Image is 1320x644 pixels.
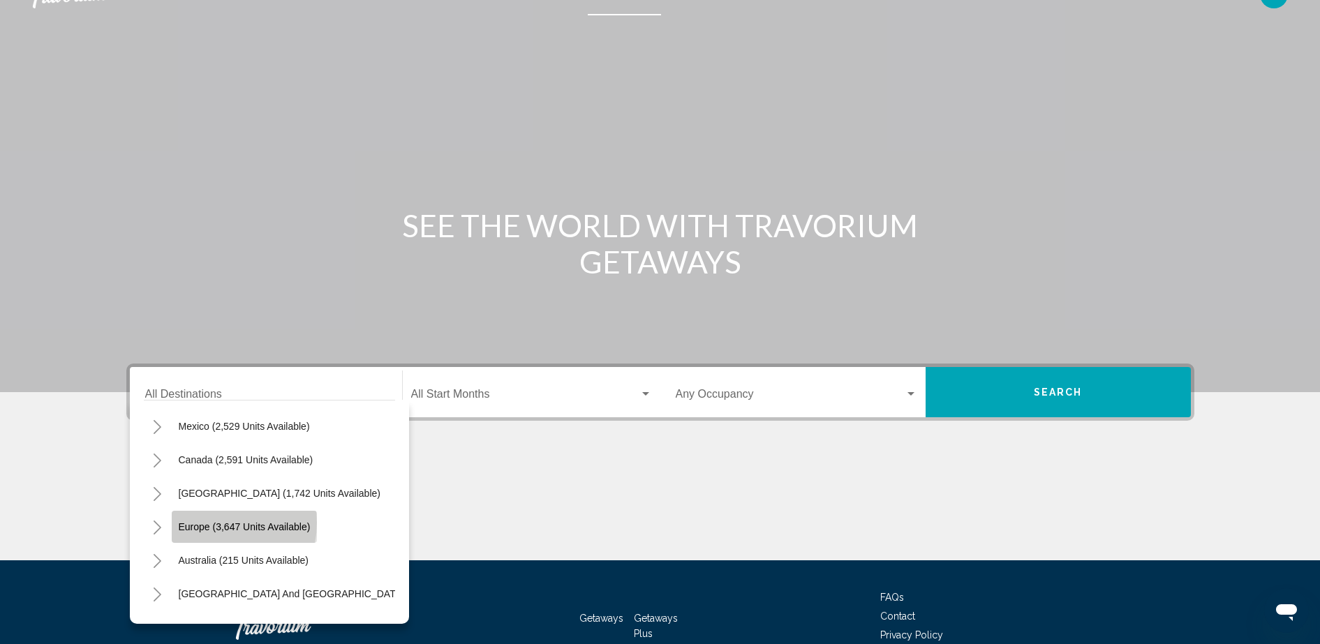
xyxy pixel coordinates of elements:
[144,613,172,641] button: Toggle South America (4,355 units available)
[179,454,313,465] span: Canada (2,591 units available)
[926,367,1191,417] button: Search
[179,421,310,432] span: Mexico (2,529 units available)
[880,611,915,622] a: Contact
[579,613,623,624] a: Getaways
[179,588,496,599] span: [GEOGRAPHIC_DATA] and [GEOGRAPHIC_DATA] (143 units available)
[144,446,172,474] button: Toggle Canada (2,591 units available)
[1264,588,1309,633] iframe: Poga, lai palaistu ziņojumapmaiņas logu
[172,578,503,610] button: [GEOGRAPHIC_DATA] and [GEOGRAPHIC_DATA] (143 units available)
[399,207,922,280] h1: SEE THE WORLD WITH TRAVORIUM GETAWAYS
[179,555,309,566] span: Australia (215 units available)
[144,479,172,507] button: Toggle Caribbean & Atlantic Islands (1,742 units available)
[172,511,318,543] button: Europe (3,647 units available)
[172,477,387,509] button: [GEOGRAPHIC_DATA] (1,742 units available)
[1034,387,1083,398] span: Search
[880,629,943,641] a: Privacy Policy
[172,410,317,442] button: Mexico (2,529 units available)
[144,546,172,574] button: Toggle Australia (215 units available)
[144,580,172,608] button: Toggle South Pacific and Oceania (143 units available)
[172,544,316,576] button: Australia (215 units available)
[179,488,380,499] span: [GEOGRAPHIC_DATA] (1,742 units available)
[130,367,1191,417] div: Search widget
[172,444,320,476] button: Canada (2,591 units available)
[144,412,172,440] button: Toggle Mexico (2,529 units available)
[144,513,172,541] button: Toggle Europe (3,647 units available)
[172,611,387,643] button: [GEOGRAPHIC_DATA] (4,355 units available)
[880,592,904,603] a: FAQs
[179,521,311,532] span: Europe (3,647 units available)
[634,613,678,639] a: Getaways Plus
